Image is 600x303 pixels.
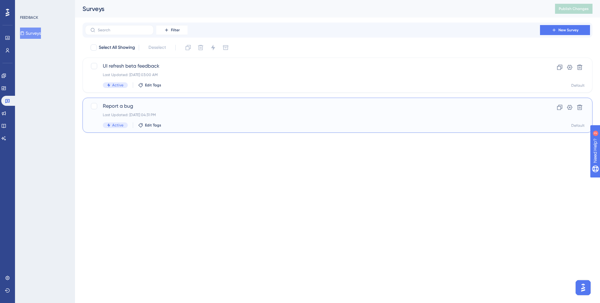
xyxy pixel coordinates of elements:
span: UI refresh beta feedback [103,62,522,70]
span: Edit Tags [145,83,161,88]
button: Surveys [20,28,41,39]
div: Default [571,83,585,88]
span: Publish Changes [559,6,589,11]
span: Edit Tags [145,123,161,128]
button: Publish Changes [555,4,592,14]
button: Filter [156,25,187,35]
iframe: UserGuiding AI Assistant Launcher [574,278,592,297]
div: Surveys [82,4,539,13]
span: Active [112,123,123,128]
span: Report a bug [103,102,522,110]
span: Need Help? [15,2,39,9]
span: Filter [171,28,180,33]
input: Search [98,28,148,32]
span: Active [112,83,123,88]
span: Select All Showing [99,44,135,51]
span: Deselect [148,44,166,51]
div: 2 [43,3,45,8]
div: Last Updated: [DATE] 03:00 AM [103,72,522,77]
button: Deselect [143,42,172,53]
button: New Survey [540,25,590,35]
div: Default [571,123,585,128]
div: Last Updated: [DATE] 04:31 PM [103,112,522,117]
button: Edit Tags [138,83,161,88]
span: New Survey [558,28,578,33]
button: Edit Tags [138,123,161,128]
div: FEEDBACK [20,15,38,20]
